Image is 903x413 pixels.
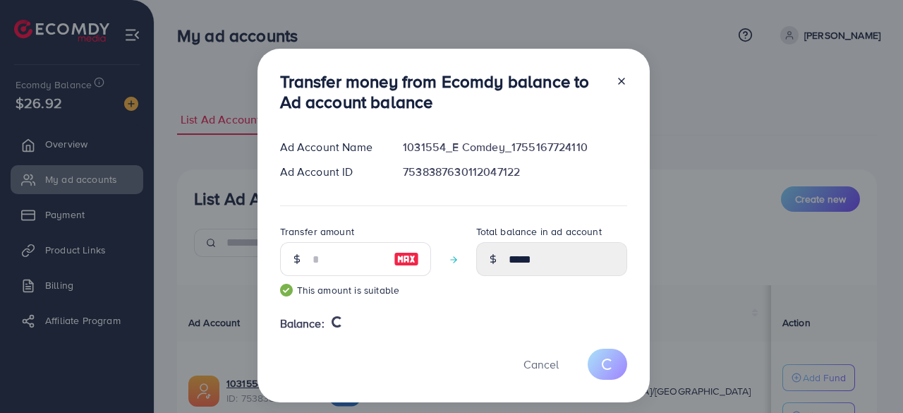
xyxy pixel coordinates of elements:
img: guide [280,284,293,297]
img: image [394,251,419,268]
div: Ad Account Name [269,139,392,155]
button: Cancel [506,349,576,379]
span: Cancel [523,357,559,372]
span: Balance: [280,316,325,332]
div: 1031554_E Comdey_1755167724110 [392,139,638,155]
label: Transfer amount [280,225,354,239]
iframe: Chat [843,349,892,402]
label: Total balance in ad account [476,225,602,239]
div: Ad Account ID [269,164,392,180]
h3: Transfer money from Ecomdy balance to Ad account balance [280,71,605,112]
small: This amount is suitable [280,283,431,297]
div: 7538387630112047122 [392,164,638,180]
